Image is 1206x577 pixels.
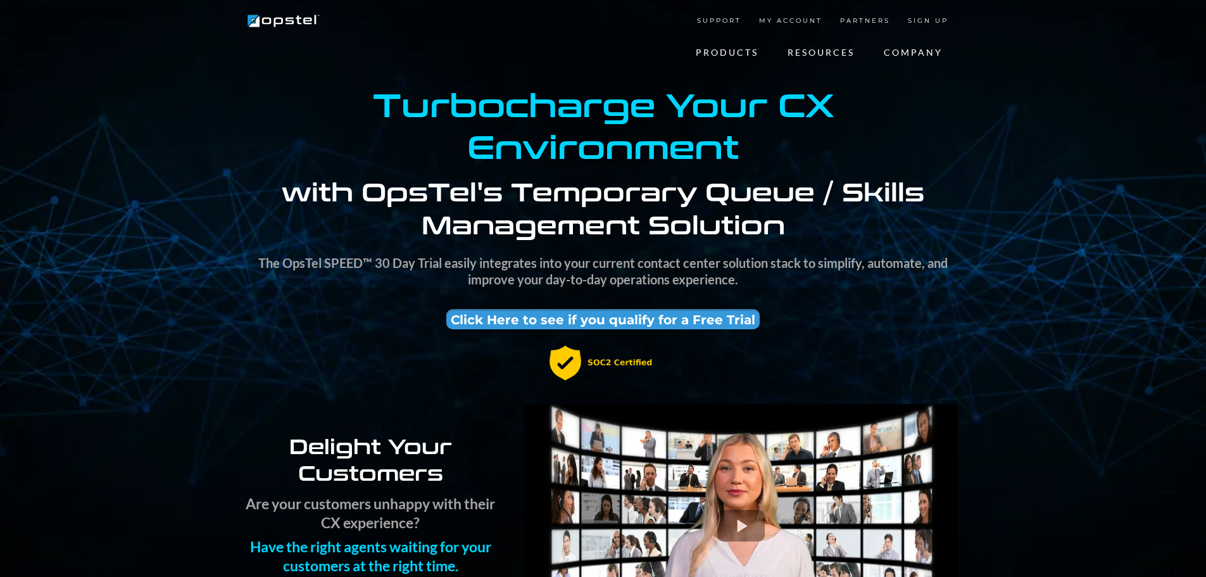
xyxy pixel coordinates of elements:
[899,8,957,34] a: SIGN UP
[869,40,957,66] a: COMPANY
[750,8,831,34] a: MY ACCOUNT
[246,11,322,30] img: Brand Logo
[289,431,452,460] strong: Delight Your
[246,14,322,26] a: https://www.opstel.com/
[282,173,924,241] strong: with OpsTel's Temporary Queue / Skills Management Solution
[831,8,899,34] a: PARTNERS
[467,123,739,168] strong: Environment
[298,458,443,486] strong: Customers
[446,309,760,329] a: Click Here to see if you qualify for a Free Trial
[373,81,834,126] strong: Turbocharge Your CX
[773,40,869,66] a: RESOURCES
[681,40,773,66] a: PRODUCTS
[451,312,755,327] span: Click Here to see if you qualify for a Free Trial
[688,8,750,34] a: SUPPORT
[258,255,948,287] strong: The OpsTel SPEED™ 30 Day Trial easily integrates into your current contact center solution stack ...
[246,495,495,531] strong: Are your customers unhappy with their CX experience?
[250,538,491,574] strong: Have the right agents waiting for your customers at the right time.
